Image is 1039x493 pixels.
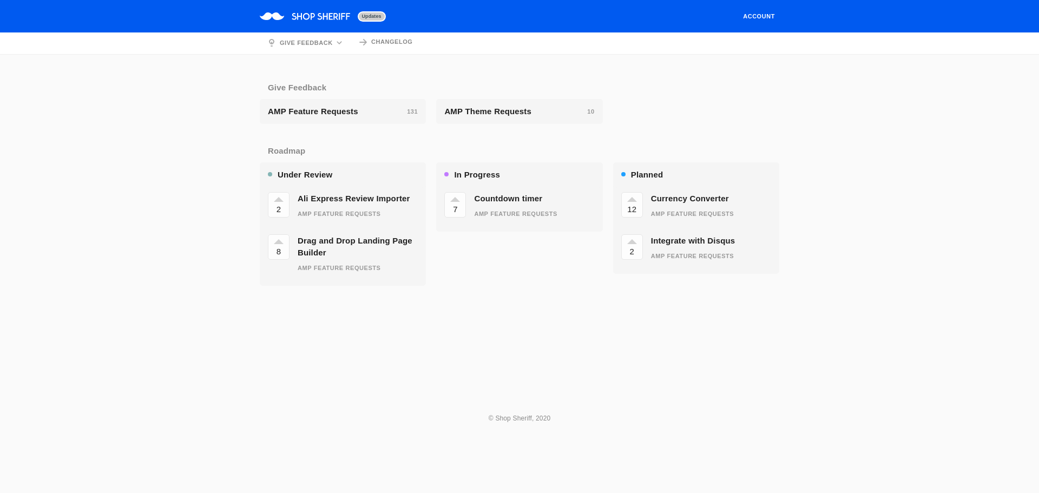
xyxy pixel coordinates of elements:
a: Ali Express Review ImporterAMP Feature Requests [298,192,418,224]
a: Countdown timerAMP Feature Requests [474,192,594,224]
a: Changelog [351,32,420,55]
div: Give feedback [280,39,333,47]
div: Under Review [278,170,332,179]
div: Account [734,5,784,28]
div: AMP Feature Requests [474,209,594,219]
img: logo-long_333x28.png [260,12,350,20]
div: AMP Feature Requests [268,106,358,117]
span: Ali Express Review Importer [298,194,410,203]
a: AMP Theme Requests10 [436,99,602,124]
div: In Progress [454,170,499,179]
div: AMP Theme Requests [444,106,531,117]
img: iGBIksOsn4A7LhMlaLjE3EAAAAASUVORK5CYII= [268,39,275,47]
div: Give Feedback [268,82,779,94]
a: © Shop Sheriff, 2020 [481,406,558,431]
div: Changelog [371,37,412,47]
a: Integrate with DisqusAMP Feature Requests [651,234,771,266]
span: Currency Converter [651,194,729,203]
div: AMP Feature Requests [651,209,771,219]
a: Currency ConverterAMP Feature Requests [651,192,771,224]
span: 8 [277,246,281,258]
span: 2 [630,246,635,258]
span: 7 [453,203,458,215]
div: AMP Feature Requests [298,264,418,273]
span: 2 [277,203,281,215]
div: 131 [402,107,418,116]
div: AMP Feature Requests [298,209,418,219]
div: Planned [631,170,663,179]
span: Drag and Drop Landing Page Builder [298,236,412,257]
span: Countdown timer [474,194,542,203]
a: AMP Feature Requests131 [260,99,426,124]
span: Integrate with Disqus [651,236,735,245]
div: Roadmap [268,145,779,157]
img: YPBnvY4HrEdy3LKeAAAAAElFTkSuQmCC [359,38,367,46]
div: 10 [582,107,594,116]
span: Updates [358,11,386,22]
a: Account [734,5,775,28]
a: Drag and Drop Landing Page BuilderAMP Feature Requests [298,234,418,278]
span: 12 [627,203,636,215]
div: AMP Feature Requests [651,252,771,261]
